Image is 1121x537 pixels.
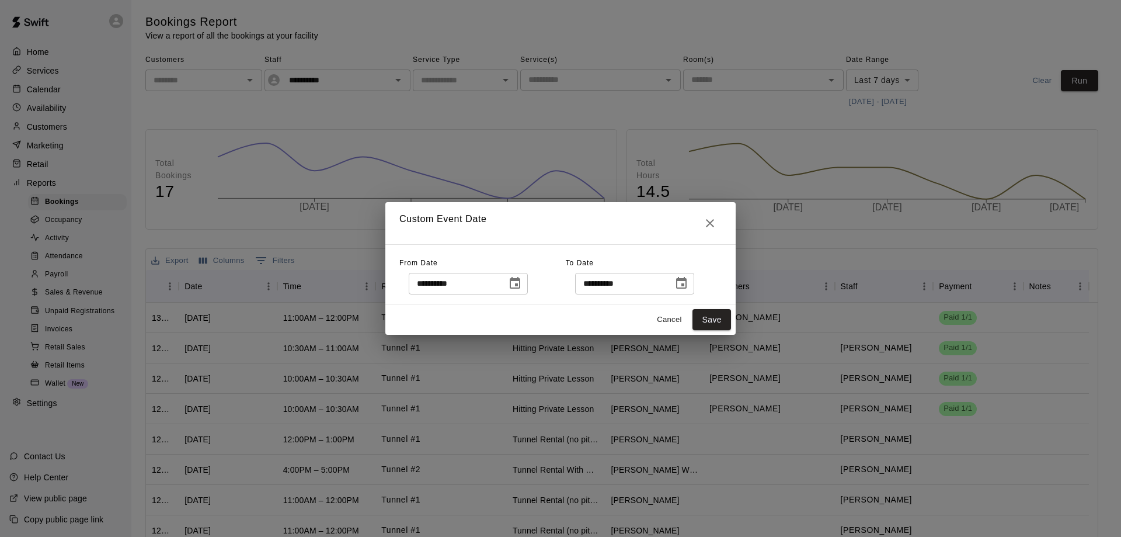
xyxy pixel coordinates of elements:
span: To Date [566,259,594,267]
button: Choose date, selected date is Aug 18, 2025 [670,272,693,295]
h2: Custom Event Date [385,202,736,244]
span: From Date [399,259,438,267]
button: Cancel [650,311,688,329]
button: Close [698,212,722,235]
button: Save [692,309,731,331]
button: Choose date, selected date is Aug 11, 2025 [503,272,527,295]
